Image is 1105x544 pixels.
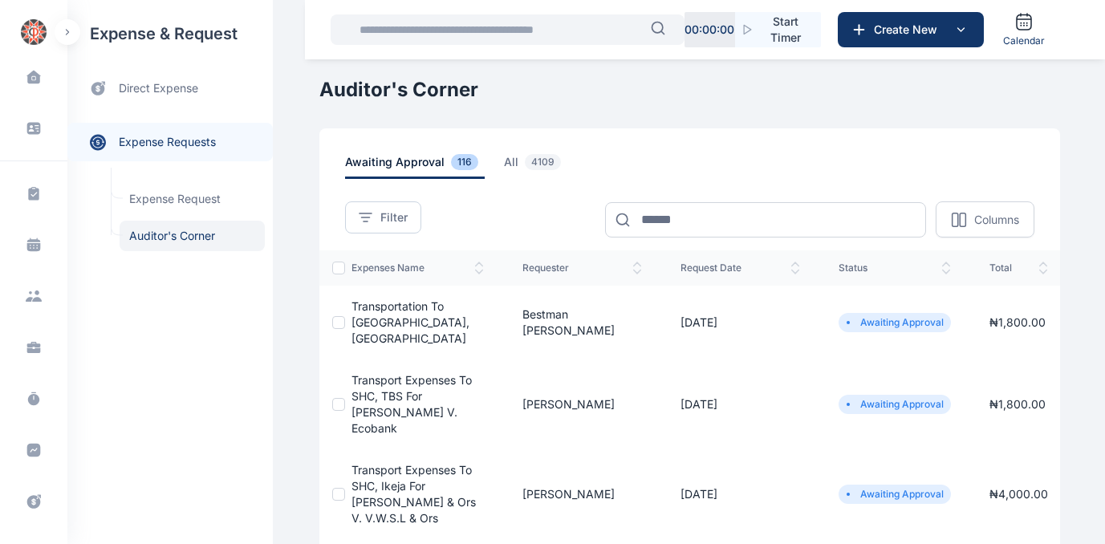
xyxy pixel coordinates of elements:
[661,449,819,539] td: [DATE]
[685,22,734,38] p: 00 : 00 : 00
[351,262,484,274] span: expenses Name
[351,463,476,525] a: Transport Expenses to SHC, Ikeja for [PERSON_NAME] & Ors v. V.W.S.L & Ors
[989,397,1046,411] span: ₦ 1,800.00
[345,154,504,179] a: awaiting approval116
[661,359,819,449] td: [DATE]
[936,201,1034,237] button: Columns
[67,123,273,161] a: expense requests
[120,221,265,251] a: Auditor's Corner
[845,316,945,329] li: Awaiting Approval
[989,315,1046,329] span: ₦ 1,800.00
[680,262,800,274] span: request date
[119,80,198,97] span: direct expense
[845,488,945,501] li: Awaiting Approval
[839,262,951,274] span: status
[380,209,408,225] span: Filter
[504,154,567,179] span: all
[345,201,421,233] button: Filter
[503,449,661,539] td: [PERSON_NAME]
[504,154,587,179] a: all4109
[989,262,1048,274] span: total
[451,154,478,170] span: 116
[763,14,808,46] span: Start Timer
[525,154,561,170] span: 4109
[735,12,821,47] button: Start Timer
[67,67,273,110] a: direct expense
[351,299,469,345] a: Transportation to [GEOGRAPHIC_DATA], [GEOGRAPHIC_DATA]
[867,22,951,38] span: Create New
[522,262,642,274] span: Requester
[1003,35,1045,47] span: Calendar
[503,286,661,359] td: Bestman [PERSON_NAME]
[989,487,1048,501] span: ₦ 4,000.00
[974,212,1019,228] p: Columns
[67,110,273,161] div: expense requests
[503,359,661,449] td: [PERSON_NAME]
[845,398,945,411] li: Awaiting Approval
[345,154,485,179] span: awaiting approval
[351,373,472,435] a: Transport Expenses to SHC, TBS for [PERSON_NAME] v. Ecobank
[319,77,1060,103] h1: Auditor's Corner
[997,6,1051,54] a: Calendar
[661,286,819,359] td: [DATE]
[838,12,984,47] button: Create New
[120,184,265,214] a: Expense Request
